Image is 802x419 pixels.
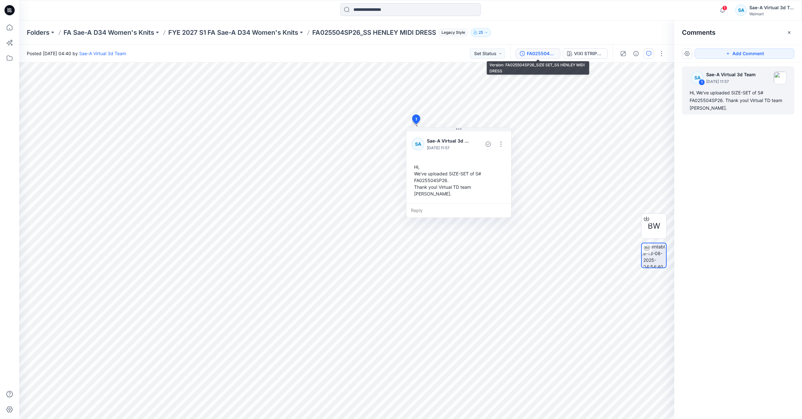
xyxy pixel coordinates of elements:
a: Sae-A Virtual 3d Team [79,51,126,56]
span: BW [648,220,660,232]
div: FA025504SP26_SIZE SET_SS HENLEY MIDI DRESS [527,50,556,57]
span: 1 [415,116,417,122]
button: Add Comment [695,48,794,59]
div: Hi, We've uploaded SIZE-SET of S# FA025504SP26. Thank you! Virtual TD team [PERSON_NAME]. [412,161,506,200]
div: SA [691,71,704,84]
div: Walmart [749,11,794,16]
div: Hi, We've uploaded SIZE-SET of S# FA025504SP26. Thank you! Virtual TD team [PERSON_NAME]. [690,89,787,112]
p: [DATE] 11:57 [427,145,469,151]
span: 1 [722,5,727,11]
p: FA025504SP26_SS HENLEY MIDI DRESS [312,28,436,37]
button: 25 [471,28,491,37]
div: Sae-A Virtual 3d Team [749,4,794,11]
a: Folders [27,28,49,37]
p: Sae-A Virtual 3d Team [427,137,469,145]
p: Sae-A Virtual 3d Team [706,71,756,78]
button: Details [631,48,641,59]
button: VIXI STRIPE_ CREAM 100 [563,48,608,59]
p: 25 [479,29,483,36]
span: Posted [DATE] 04:40 by [27,50,126,57]
span: Legacy Style [439,29,468,36]
button: FA025504SP26_SIZE SET_SS HENLEY MIDI DRESS [516,48,560,59]
h2: Comments [682,29,715,36]
p: [DATE] 11:57 [706,78,756,85]
div: 1 [699,79,705,85]
a: FA Sae-A D34 Women's Knits [64,28,154,37]
button: Legacy Style [436,28,468,37]
div: VIXI STRIPE_ CREAM 100 [574,50,603,57]
a: FYE 2027 S1 FA Sae-A D34 Women's Knits [168,28,298,37]
div: SA [412,138,424,151]
img: turntable-13-08-2025-04:54:40 [643,243,666,268]
div: Reply [406,203,511,217]
div: SA [735,4,747,16]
